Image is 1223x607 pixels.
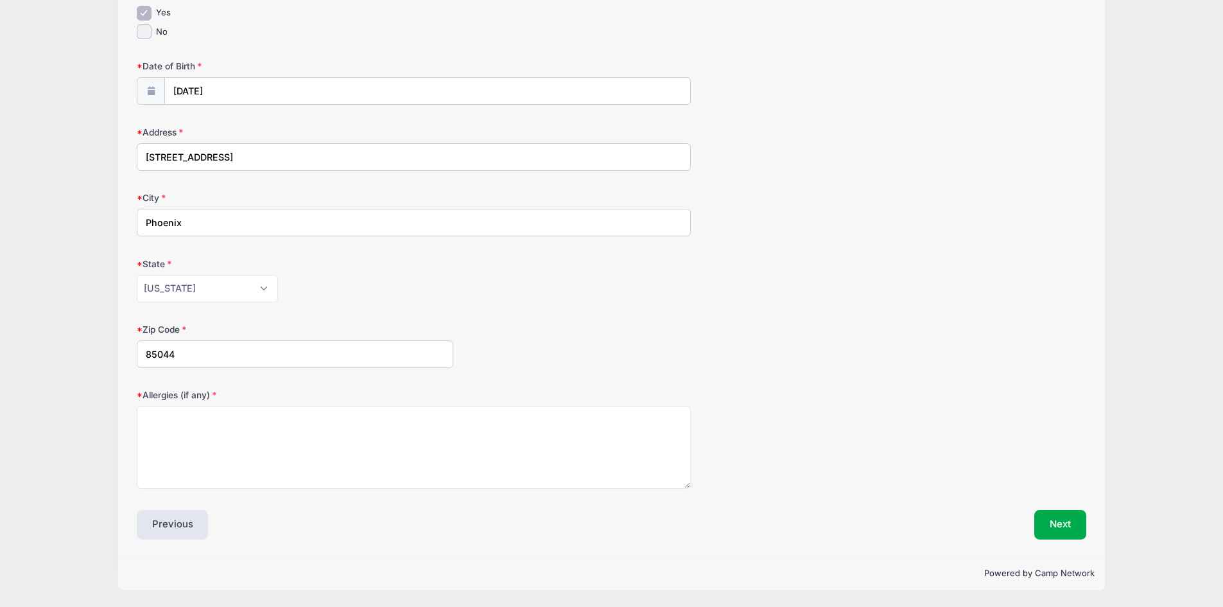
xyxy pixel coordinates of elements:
[137,258,453,270] label: State
[137,389,453,401] label: Allergies (if any)
[137,191,453,204] label: City
[137,60,453,73] label: Date of Birth
[128,567,1095,580] p: Powered by Camp Network
[137,510,209,540] button: Previous
[137,323,453,336] label: Zip Code
[156,6,171,19] label: Yes
[137,340,453,368] input: xxxxx
[164,77,691,105] input: mm/dd/yyyy
[1034,510,1086,540] button: Next
[156,26,168,39] label: No
[137,126,453,139] label: Address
